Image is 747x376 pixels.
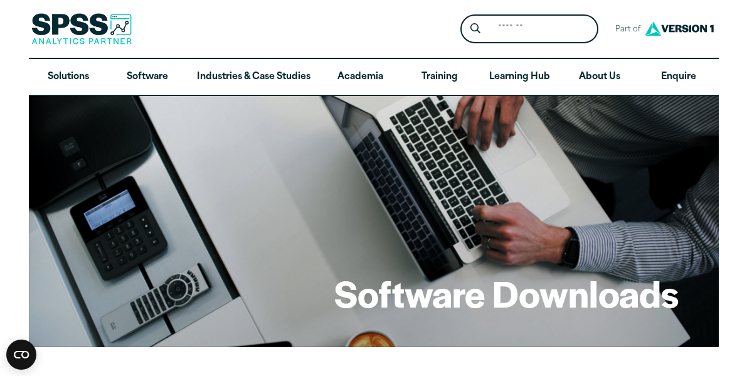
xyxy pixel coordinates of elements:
a: Industries & Case Studies [187,59,321,95]
img: SPSS Analytics Partner [31,13,132,45]
nav: Desktop version of site main menu [29,59,719,95]
a: Software [108,59,187,95]
a: Training [400,59,479,95]
a: About Us [560,59,639,95]
a: Solutions [29,59,108,95]
a: Learning Hub [479,59,560,95]
h1: Software Downloads [334,269,679,317]
img: Version1 Logo [642,17,717,40]
button: Search magnifying glass icon [464,18,487,41]
span: Part of [608,21,642,39]
button: Open CMP widget [6,340,36,370]
a: Academia [321,59,400,95]
form: Site Header Search Form [460,14,598,44]
svg: Search magnifying glass icon [470,23,480,34]
a: Enquire [639,59,718,95]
